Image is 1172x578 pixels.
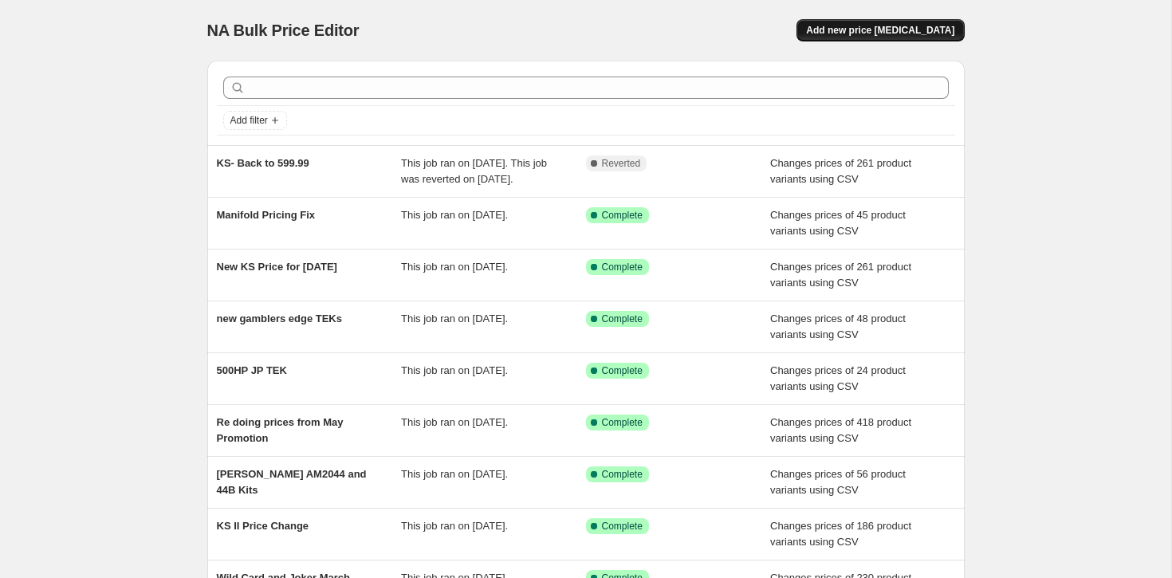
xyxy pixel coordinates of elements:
[401,261,508,273] span: This job ran on [DATE].
[217,313,343,324] span: new gamblers edge TEKs
[602,261,643,273] span: Complete
[796,19,964,41] button: Add new price [MEDICAL_DATA]
[207,22,360,39] span: NA Bulk Price Editor
[217,416,344,444] span: Re doing prices from May Promotion
[401,416,508,428] span: This job ran on [DATE].
[770,416,911,444] span: Changes prices of 418 product variants using CSV
[217,520,309,532] span: KS II Price Change
[770,261,911,289] span: Changes prices of 261 product variants using CSV
[770,520,911,548] span: Changes prices of 186 product variants using CSV
[806,24,954,37] span: Add new price [MEDICAL_DATA]
[401,364,508,376] span: This job ran on [DATE].
[217,261,337,273] span: New KS Price for [DATE]
[401,157,547,185] span: This job ran on [DATE]. This job was reverted on [DATE].
[401,520,508,532] span: This job ran on [DATE].
[602,157,641,170] span: Reverted
[770,313,906,340] span: Changes prices of 48 product variants using CSV
[770,364,906,392] span: Changes prices of 24 product variants using CSV
[770,209,906,237] span: Changes prices of 45 product variants using CSV
[217,364,287,376] span: 500HP JP TEK
[602,209,643,222] span: Complete
[401,209,508,221] span: This job ran on [DATE].
[602,364,643,377] span: Complete
[401,313,508,324] span: This job ran on [DATE].
[602,313,643,325] span: Complete
[217,468,367,496] span: [PERSON_NAME] AM2044 and 44B Kits
[217,157,309,169] span: KS- Back to 599.99
[602,468,643,481] span: Complete
[770,468,906,496] span: Changes prices of 56 product variants using CSV
[770,157,911,185] span: Changes prices of 261 product variants using CSV
[217,209,316,221] span: Manifold Pricing Fix
[602,416,643,429] span: Complete
[401,468,508,480] span: This job ran on [DATE].
[230,114,268,127] span: Add filter
[602,520,643,533] span: Complete
[223,111,287,130] button: Add filter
